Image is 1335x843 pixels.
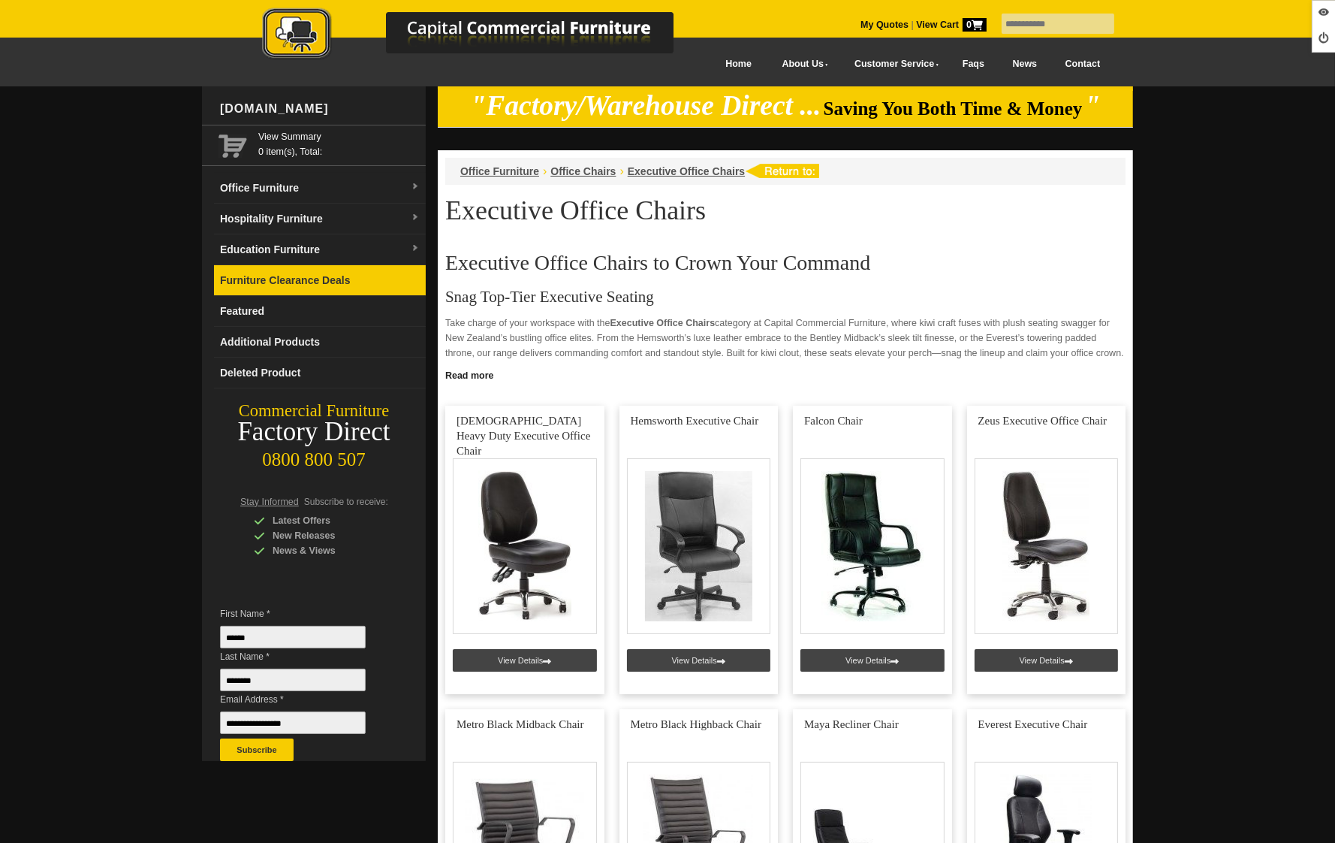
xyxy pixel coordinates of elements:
a: Office Furnituredropdown [214,173,426,204]
a: View Cart0 [914,20,987,30]
img: dropdown [411,183,420,192]
em: "Factory/Warehouse Direct ... [471,90,821,121]
div: Latest Offers [254,513,396,528]
a: Hospitality Furnituredropdown [214,204,426,234]
strong: View Cart [916,20,987,30]
em: " [1085,90,1101,121]
a: Office Chairs [550,165,616,177]
a: Faqs [948,47,999,81]
a: Deleted Product [214,358,426,388]
a: View Summary [258,129,420,144]
a: About Us [766,47,838,81]
li: › [619,164,623,179]
a: Customer Service [838,47,948,81]
img: dropdown [411,244,420,253]
a: Office Furniture [460,165,539,177]
li: › [543,164,547,179]
h3: Snag Top-Tier Executive Seating [445,289,1126,304]
img: return to [745,164,819,178]
span: Stay Informed [240,497,299,507]
input: Email Address * [220,712,366,734]
button: Subscribe [220,739,294,761]
div: Factory Direct [202,421,426,443]
a: Click to read more [438,364,1133,383]
div: Commercial Furniture [202,400,426,421]
h2: Executive Office Chairs to Crown Your Command [445,252,1126,274]
div: [DOMAIN_NAME] [214,86,426,131]
span: Subscribe to receive: [304,497,388,507]
span: Last Name * [220,649,388,664]
p: Take charge of your workspace with the category at Capital Commercial Furniture, where kiwi craft... [445,316,1126,361]
a: Contact [1051,47,1114,81]
div: 0800 800 507 [202,442,426,470]
img: dropdown [411,213,420,222]
a: Furniture Clearance Deals [214,265,426,296]
span: First Name * [220,606,388,621]
a: Education Furnituredropdown [214,234,426,265]
strong: Executive Office Chairs [610,318,716,328]
span: Saving You Both Time & Money [824,98,1083,119]
span: Email Address * [220,692,388,707]
a: My Quotes [860,20,909,30]
a: Executive Office Chairs [628,165,745,177]
input: First Name * [220,626,366,648]
input: Last Name * [220,669,366,691]
span: 0 item(s), Total: [258,129,420,157]
a: Featured [214,296,426,327]
h1: Executive Office Chairs [445,196,1126,225]
a: News [999,47,1051,81]
img: Capital Commercial Furniture Logo [221,8,746,62]
div: News & Views [254,543,396,558]
a: Capital Commercial Furniture Logo [221,8,746,67]
a: Additional Products [214,327,426,358]
div: New Releases [254,528,396,543]
span: 0 [963,18,987,32]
